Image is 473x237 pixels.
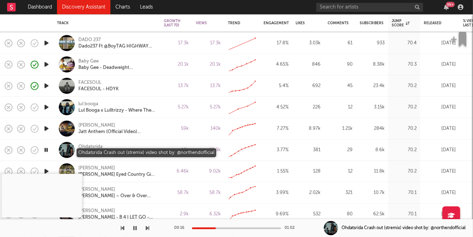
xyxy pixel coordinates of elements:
a: Jatt Anthem (Official Video) [PERSON_NAME] | New Punjabi Song 2025 [78,129,155,135]
div: 1.55 % [264,167,289,176]
a: FACESOUL [78,79,102,86]
div: 70.1 [392,210,417,218]
div: [DATE] [424,39,456,47]
div: Growth (last 7d) [164,19,181,27]
div: [PERSON_NAME] - B 4 I LET GO -Feat [PERSON_NAME] [78,214,155,221]
div: 692 [296,82,321,90]
div: 8.6k [360,146,385,154]
div: 29 [328,146,353,154]
div: 4.52 % [264,103,289,112]
div: 284k [360,124,385,133]
div: 2.9k [164,210,189,218]
div: 5.27k [164,103,189,112]
div: 8.97k [296,124,321,133]
div: 70.3 [392,60,417,69]
div: 8.38k [360,60,385,69]
div: 20.1k [196,60,221,69]
div: 532 [296,210,321,218]
a: Ohdatsrida Crash out (stremix) video shot by: @northendofficial [78,150,155,156]
div: 20.1k [164,60,189,69]
a: [PERSON_NAME] Eyed Country Girl (Official Music Video) [78,171,155,178]
div: 12 [328,103,353,112]
a: Baby Gee - Deadweight [PERSON_NAME] (Music Video) ([PERSON_NAME] Diss) [78,65,155,71]
div: 11.8k [360,167,385,176]
a: FACESOUL - HDYK [78,86,119,92]
div: [DATE] [424,189,456,197]
div: Likes [296,21,310,25]
div: [DATE] [424,82,456,90]
div: 70.2 [392,124,417,133]
div: 846 [296,60,321,69]
iframe: Ohdatsrida Crash out (stremix) video shot by: @northendofficial [2,174,82,217]
a: Lul Booga x Lulltrizzy - Where The Shake At? (Official Music Video) || Dir. Zeroscope [78,107,155,114]
div: 70.2 [392,82,417,90]
div: 01:02 [285,224,299,232]
div: 90 [328,60,353,69]
div: [DATE] [424,124,456,133]
div: 17.3k [196,39,221,47]
div: 140k [196,124,221,133]
div: [DATE] [424,103,456,112]
div: 226 [296,103,321,112]
div: 70.2 [392,146,417,154]
div: [DATE] [424,146,456,154]
div: 70.1 [392,189,417,197]
div: 70.2 [392,167,417,176]
button: 99+ [444,4,449,10]
div: 5.27k [196,103,221,112]
div: lul booga [78,101,98,107]
div: 128 [296,167,321,176]
div: 3.03k [296,39,321,47]
div: Ohdatsrida Crash out (stremix) video shot by: @northendofficial [342,225,466,231]
div: 3.99 % [264,189,289,197]
div: 5.4 % [264,82,289,90]
div: [PERSON_NAME] [78,165,115,171]
div: Released [424,21,445,25]
div: 381 [296,146,321,154]
div: 933 [360,39,385,47]
a: Dado237 Ft @BoyTAG HIGHWAY Remix (official music video) [78,43,155,50]
a: DADO 237 [78,37,101,43]
a: [PERSON_NAME] – Over & Over (Official Music Video) [78,193,155,199]
a: Ohdatsrida [78,144,103,150]
div: 10.9k [196,146,221,154]
div: Engagement [264,21,289,25]
div: 58.7k [164,189,189,197]
div: [DATE] [424,210,456,218]
div: 00:16 [174,224,188,232]
div: [PERSON_NAME] [78,122,115,129]
div: 13.7k [196,82,221,90]
div: 2.02k [296,189,321,197]
div: 3.15k [360,103,385,112]
div: 9.02k [196,167,221,176]
div: 59k [164,124,189,133]
div: 4.65 % [264,60,289,69]
div: 12 [328,167,353,176]
div: [DATE] [424,60,456,69]
div: 70.2 [392,103,417,112]
div: 45 [328,82,353,90]
div: 58.7k [196,189,221,197]
div: 23.4k [360,82,385,90]
div: Baby Gee [78,58,99,65]
div: 321 [328,189,353,197]
div: 62.5k [360,210,385,218]
div: 10.7k [360,189,385,197]
div: [PERSON_NAME] [78,186,115,193]
div: Subscribers [360,21,384,25]
div: Jump Score [392,19,410,27]
div: 7.27 % [264,124,289,133]
a: [PERSON_NAME] [78,208,115,214]
div: 99 + [446,2,455,7]
div: Views [196,21,210,25]
div: 17.8 % [264,39,289,47]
